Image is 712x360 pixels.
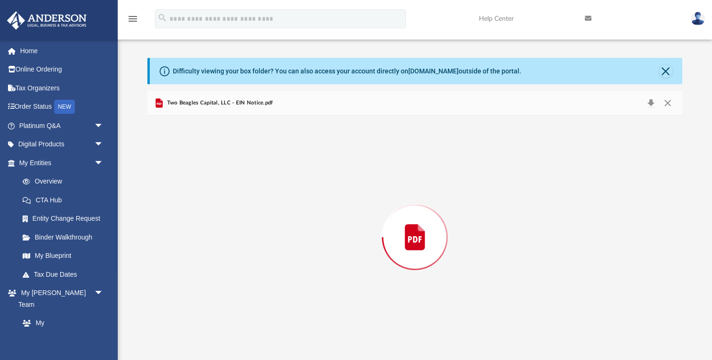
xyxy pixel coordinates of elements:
[13,314,108,356] a: My [PERSON_NAME] Team
[13,191,118,209] a: CTA Hub
[147,91,682,359] div: Preview
[7,41,118,60] a: Home
[4,11,89,30] img: Anderson Advisors Platinum Portal
[13,172,118,191] a: Overview
[7,135,118,154] a: Digital Productsarrow_drop_down
[642,96,659,110] button: Download
[7,116,118,135] a: Platinum Q&Aarrow_drop_down
[165,99,273,107] span: Two Beagles Capital, LLC - EIN Notice.pdf
[7,60,118,79] a: Online Ordering
[94,284,113,303] span: arrow_drop_down
[94,153,113,173] span: arrow_drop_down
[7,79,118,97] a: Tax Organizers
[127,13,138,24] i: menu
[659,96,676,110] button: Close
[13,265,118,284] a: Tax Due Dates
[157,13,168,23] i: search
[94,116,113,136] span: arrow_drop_down
[13,247,113,265] a: My Blueprint
[7,153,118,172] a: My Entitiesarrow_drop_down
[94,135,113,154] span: arrow_drop_down
[7,97,118,117] a: Order StatusNEW
[691,12,705,25] img: User Pic
[408,67,459,75] a: [DOMAIN_NAME]
[13,228,118,247] a: Binder Walkthrough
[13,209,118,228] a: Entity Change Request
[127,18,138,24] a: menu
[54,100,75,114] div: NEW
[659,64,672,78] button: Close
[7,284,113,314] a: My [PERSON_NAME] Teamarrow_drop_down
[173,66,521,76] div: Difficulty viewing your box folder? You can also access your account directly on outside of the p...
